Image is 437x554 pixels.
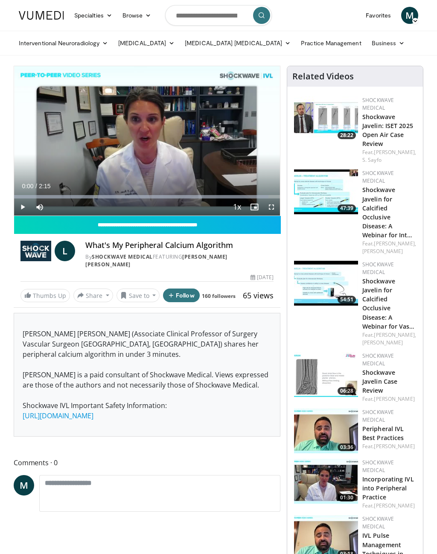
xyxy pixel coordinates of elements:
a: 03:36 [294,408,358,453]
span: 54:51 [338,296,356,303]
h4: Related Videos [292,71,354,82]
a: Shockwave Medical [362,96,394,111]
a: Shockwave Medical [362,515,394,530]
div: By FEATURING [85,253,274,268]
a: L [55,241,75,261]
a: Interventional Neuroradiology [14,35,113,52]
a: Shockwave Javelin: ISET 2025 Open Air Case Review [362,113,413,148]
a: Specialties [69,7,117,24]
span: / [35,183,37,190]
a: Incorporating IVL into Peripheral Practice [362,475,414,501]
div: Feat. [362,331,416,347]
button: Fullscreen [263,198,280,216]
a: S. Sayfo [362,156,382,163]
a: Shockwave Medical [92,253,153,260]
a: [PERSON_NAME] [374,502,414,509]
a: 06:28 [294,352,358,397]
span: 01:30 [338,494,356,502]
button: Follow [163,289,200,302]
a: Practice Management [296,35,366,52]
button: Enable picture-in-picture mode [246,198,263,216]
h4: What's My Peripheral Calcium Algorithm [85,241,274,250]
img: fe221e97-d25e-47e5-8d91-5dbacfec787a.150x105_q85_crop-smart_upscale.jpg [294,408,358,453]
div: Feat. [362,502,416,510]
a: M [14,475,34,496]
img: b6027518-5ffe-4ee4-924d-fd30ddda678f.150x105_q85_crop-smart_upscale.jpg [294,169,358,214]
a: 28:22 [294,96,358,141]
span: 47:39 [338,204,356,212]
div: Progress Bar [14,195,280,198]
a: Favorites [361,7,396,24]
span: 0:00 [22,183,33,190]
a: Shockwave Javelin Case Review [362,368,397,394]
div: [DATE] [251,274,274,281]
a: 01:30 [294,459,358,504]
span: 03:36 [338,443,356,451]
a: [PERSON_NAME] [PERSON_NAME] [85,253,227,268]
div: Feat. [362,443,416,450]
a: [MEDICAL_DATA] [113,35,180,52]
a: [PERSON_NAME], [374,240,416,247]
img: 89fc5641-71dc-4e82-b24e-39db20c25ff5.150x105_q85_crop-smart_upscale.jpg [294,261,358,306]
a: Shockwave Javelin for Calcified Occlusive Disease: A Webinar for Int… [362,186,413,239]
a: [PERSON_NAME], [374,331,416,338]
a: [PERSON_NAME] [374,395,414,402]
a: 160 followers [202,292,236,300]
span: Comments 0 [14,457,280,468]
button: Share [73,289,113,302]
div: Feat. [362,395,416,403]
a: Browse [117,7,157,24]
a: Shockwave Medical [362,408,394,423]
button: Playback Rate [229,198,246,216]
button: Save to [117,289,160,302]
a: Shockwave Medical [362,459,394,474]
img: Shockwave Medical [20,241,51,261]
a: 54:51 [294,261,358,306]
a: [URL][DOMAIN_NAME] [23,411,93,420]
a: 47:39 [294,169,358,214]
a: Peripheral IVL Best Practices [362,425,404,442]
img: c112ef58-5df8-46ba-9a7c-e4bf64b4d4f2.150x105_q85_crop-smart_upscale.jpg [294,96,358,141]
img: VuMedi Logo [19,11,64,20]
a: [PERSON_NAME] [362,248,403,255]
a: Business [367,35,410,52]
button: Play [14,198,31,216]
span: [PERSON_NAME] [PERSON_NAME] (Associate Clinical Professor of Surgery Vascular Surgeon [GEOGRAPHIC... [23,329,268,420]
a: Thumbs Up [20,289,70,302]
video-js: Video Player [14,66,280,216]
a: [PERSON_NAME], [374,149,416,156]
a: [MEDICAL_DATA] [MEDICAL_DATA] [180,35,296,52]
a: [PERSON_NAME] [362,339,403,346]
span: 65 views [243,290,274,300]
span: 28:22 [338,131,356,139]
div: Feat. [362,240,416,255]
span: 06:28 [338,387,356,395]
span: 2:15 [39,183,50,190]
img: fae999fc-dbdf-4367-b1a5-f12fc4761cc7.150x105_q85_crop-smart_upscale.jpg [294,459,358,504]
a: M [401,7,418,24]
input: Search topics, interventions [165,5,272,26]
a: Shockwave Javelin for Calcified Occlusive Disease: A Webinar for Vas… [362,277,415,330]
a: [PERSON_NAME] [374,443,414,450]
a: Shockwave Medical [362,261,394,276]
a: Shockwave Medical [362,169,394,184]
img: 0aad2c76-b1f3-4ef4-97b5-a745006ff4d4.150x105_q85_crop-smart_upscale.jpg [294,352,358,397]
a: Shockwave Medical [362,352,394,367]
div: Feat. [362,149,416,164]
button: Mute [31,198,48,216]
